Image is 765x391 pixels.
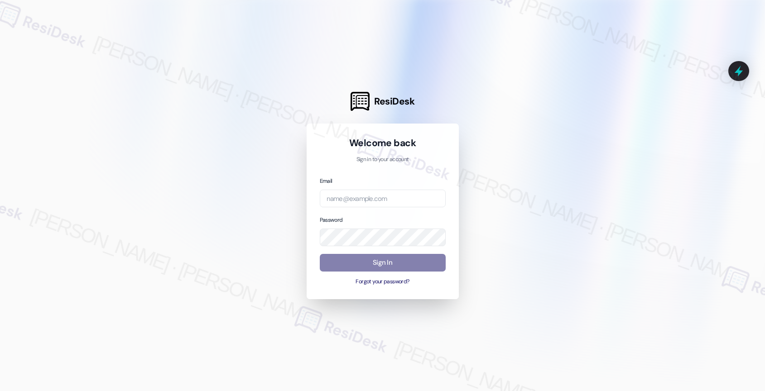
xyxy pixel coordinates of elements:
[374,95,414,108] span: ResiDesk
[320,254,446,272] button: Sign In
[320,137,446,149] h1: Welcome back
[320,278,446,286] button: Forgot your password?
[320,190,446,207] input: name@example.com
[351,92,370,111] img: ResiDesk Logo
[320,156,446,164] p: Sign in to your account
[320,177,332,185] label: Email
[320,216,343,224] label: Password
